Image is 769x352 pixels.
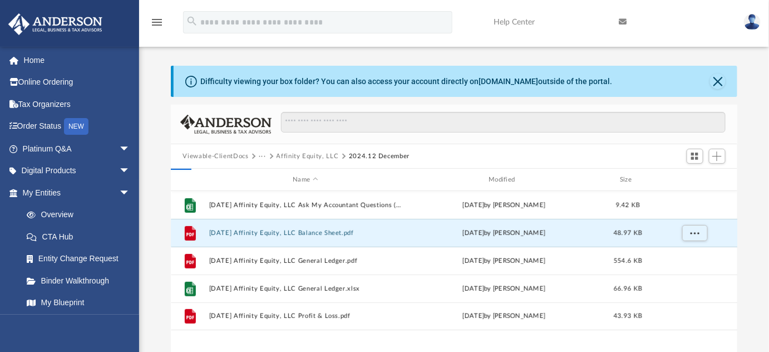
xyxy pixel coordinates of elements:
[605,175,650,185] div: Size
[186,15,198,27] i: search
[209,202,402,209] button: [DATE] Affinity Equity, LLC Ask My Accountant Questions (answered).xlsx
[744,14,761,30] img: User Pic
[710,74,726,89] button: Close
[614,313,642,319] span: 43.93 KB
[183,151,248,162] button: Viewable-ClientDocs
[8,71,147,94] a: Online Ordering
[16,270,147,292] a: Binder Walkthrough
[614,258,642,264] span: 554.6 KB
[150,16,164,29] i: menu
[277,151,339,162] button: Affinity Equity, LLC
[209,257,402,265] button: [DATE] Affinity Equity, LLC General Ledger.pdf
[201,76,613,87] div: Difficulty viewing your box folder? You can also access your account directly on outside of the p...
[119,138,141,160] span: arrow_drop_down
[8,93,147,115] a: Tax Organizers
[614,230,642,236] span: 48.97 KB
[119,160,141,183] span: arrow_drop_down
[407,311,601,321] div: [DATE] by [PERSON_NAME]
[709,149,726,164] button: Add
[8,115,147,138] a: Order StatusNEW
[407,228,601,238] div: [DATE] by [PERSON_NAME]
[8,49,147,71] a: Home
[349,151,410,162] button: 2024.12 December
[281,112,725,133] input: Search files and folders
[208,175,402,185] div: Name
[209,285,402,292] button: [DATE] Affinity Equity, LLC General Ledger.xlsx
[64,118,88,135] div: NEW
[16,314,147,336] a: Tax Due Dates
[8,182,147,204] a: My Entitiesarrow_drop_down
[16,292,141,314] a: My Blueprint
[615,202,640,208] span: 9.42 KB
[209,312,402,320] button: [DATE] Affinity Equity, LLC Profit & Loss.pdf
[682,225,707,242] button: More options
[5,13,106,35] img: Anderson Advisors Platinum Portal
[614,286,642,292] span: 66.96 KB
[16,248,147,270] a: Entity Change Request
[175,175,203,185] div: id
[16,226,147,248] a: CTA Hub
[687,149,703,164] button: Switch to Grid View
[259,151,266,162] button: ···
[8,138,147,160] a: Platinum Q&Aarrow_drop_down
[119,182,141,204] span: arrow_drop_down
[479,77,539,86] a: [DOMAIN_NAME]
[209,229,402,237] button: [DATE] Affinity Equity, LLC Balance Sheet.pdf
[407,201,601,211] div: [DATE] by [PERSON_NAME]
[655,175,733,185] div: id
[16,204,147,226] a: Overview
[150,21,164,29] a: menu
[407,256,601,266] div: [DATE] by [PERSON_NAME]
[407,284,601,294] div: [DATE] by [PERSON_NAME]
[407,175,600,185] div: Modified
[8,160,147,182] a: Digital Productsarrow_drop_down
